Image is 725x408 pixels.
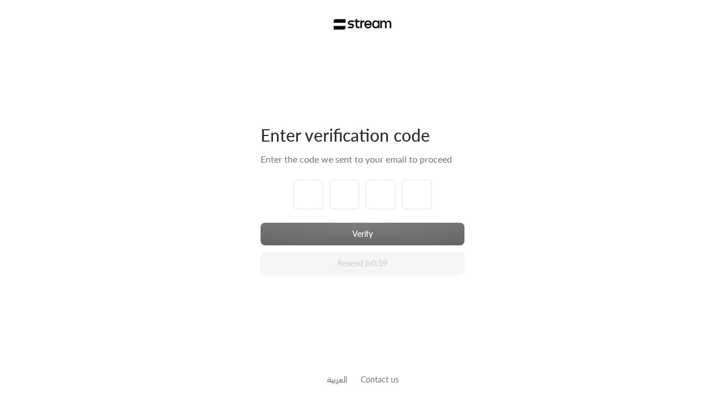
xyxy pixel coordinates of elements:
[261,124,464,146] div: Enter verification code
[334,19,392,30] img: Stream Logo
[361,375,399,384] a: Contact us
[327,369,347,390] a: العربية
[261,152,464,166] div: Enter the code we sent to your email to proceed
[361,373,399,385] button: Contact us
